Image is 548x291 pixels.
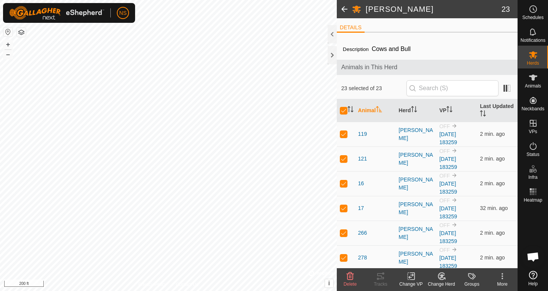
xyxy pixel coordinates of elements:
span: NS [119,9,126,17]
span: Sep 29, 2025, 10:05 AM [480,205,508,211]
button: Reset Map [3,27,13,37]
div: More [487,281,518,288]
span: 119 [358,130,367,138]
span: Heatmap [524,198,542,202]
img: to [451,246,457,253]
span: Animals in This Herd [341,63,513,72]
p-sorticon: Activate to sort [411,107,417,113]
div: Tracks [365,281,396,288]
span: Sep 29, 2025, 10:35 AM [480,254,505,261]
span: OFF [439,173,450,179]
span: VPs [529,129,537,134]
span: OFF [439,148,450,154]
p-sorticon: Activate to sort [347,107,354,113]
span: OFF [439,247,450,253]
span: 23 selected of 23 [341,84,406,92]
a: [DATE] 183259 [439,131,457,145]
div: Change VP [396,281,426,288]
span: Infra [528,175,537,180]
a: [DATE] 183259 [439,255,457,269]
span: Sep 29, 2025, 10:35 AM [480,230,505,236]
span: Animals [525,84,541,88]
img: to [451,197,457,203]
p-sorticon: Activate to sort [446,107,452,113]
span: Help [528,281,538,286]
a: [DATE] 183259 [439,181,457,195]
li: DETAILS [337,24,365,33]
img: to [451,123,457,129]
span: i [328,280,330,286]
a: Contact Us [176,281,198,288]
button: – [3,50,13,59]
span: Herds [527,61,539,65]
th: Animal [355,99,396,122]
img: to [451,172,457,178]
span: 121 [358,155,367,163]
img: Gallagher Logo [9,6,104,20]
span: 17 [358,204,364,212]
span: Sep 29, 2025, 10:35 AM [480,180,505,186]
span: OFF [439,222,450,228]
a: [DATE] 183259 [439,230,457,244]
div: Groups [457,281,487,288]
button: + [3,40,13,49]
th: Last Updated [477,99,518,122]
span: 23 [502,3,510,15]
span: OFF [439,197,450,204]
a: Privacy Policy [138,281,167,288]
div: [PERSON_NAME] [399,250,433,266]
div: Change Herd [426,281,457,288]
img: to [451,148,457,154]
button: i [325,279,333,288]
div: [PERSON_NAME] [399,200,433,216]
span: 16 [358,180,364,188]
img: to [451,222,457,228]
label: Description [343,46,369,52]
div: Open chat [522,245,545,268]
div: [PERSON_NAME] [399,126,433,142]
a: [DATE] 183259 [439,205,457,219]
span: Cows and Bull [369,43,414,55]
span: 266 [358,229,367,237]
span: Status [526,152,539,157]
div: [PERSON_NAME] [399,176,433,192]
span: Neckbands [521,107,544,111]
span: OFF [439,123,450,129]
p-sorticon: Activate to sort [376,107,382,113]
div: [PERSON_NAME] [399,151,433,167]
p-sorticon: Activate to sort [480,111,486,118]
input: Search (S) [406,80,499,96]
span: 278 [358,254,367,262]
div: [PERSON_NAME] [399,225,433,241]
span: Sep 29, 2025, 10:35 AM [480,156,505,162]
button: Map Layers [17,28,26,37]
th: VP [436,99,477,122]
h2: [PERSON_NAME] [366,5,502,14]
span: Delete [344,281,357,287]
span: Schedules [522,15,543,20]
a: Help [518,268,548,289]
a: [DATE] 183259 [439,156,457,170]
span: Sep 29, 2025, 10:35 AM [480,131,505,137]
span: Notifications [521,38,545,43]
th: Herd [396,99,436,122]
